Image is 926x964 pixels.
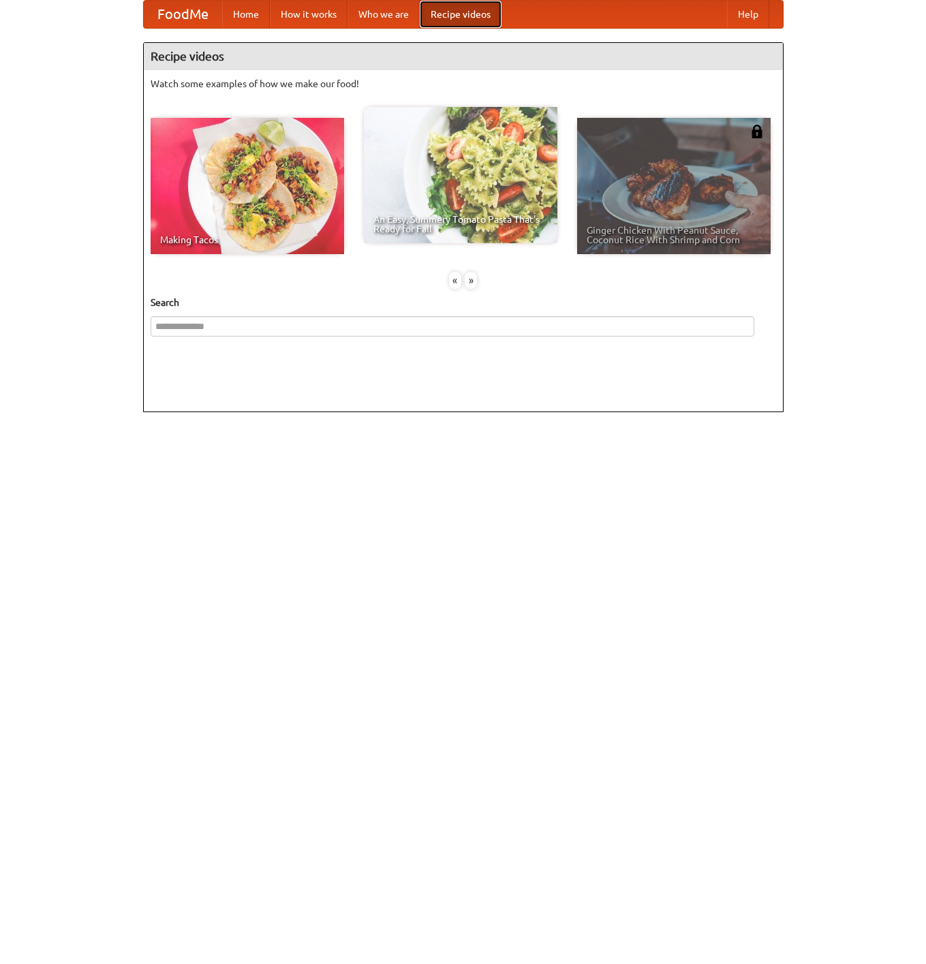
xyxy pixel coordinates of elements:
img: 483408.png [750,125,764,138]
a: Who we are [348,1,420,28]
p: Watch some examples of how we make our food! [151,77,776,91]
h5: Search [151,296,776,309]
a: An Easy, Summery Tomato Pasta That's Ready for Fall [364,107,557,243]
a: Help [727,1,769,28]
h4: Recipe videos [144,43,783,70]
span: Making Tacos [160,235,335,245]
a: Recipe videos [420,1,501,28]
div: « [449,272,461,289]
a: How it works [270,1,348,28]
a: FoodMe [144,1,222,28]
div: » [465,272,477,289]
span: An Easy, Summery Tomato Pasta That's Ready for Fall [373,215,548,234]
a: Home [222,1,270,28]
a: Making Tacos [151,118,344,254]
